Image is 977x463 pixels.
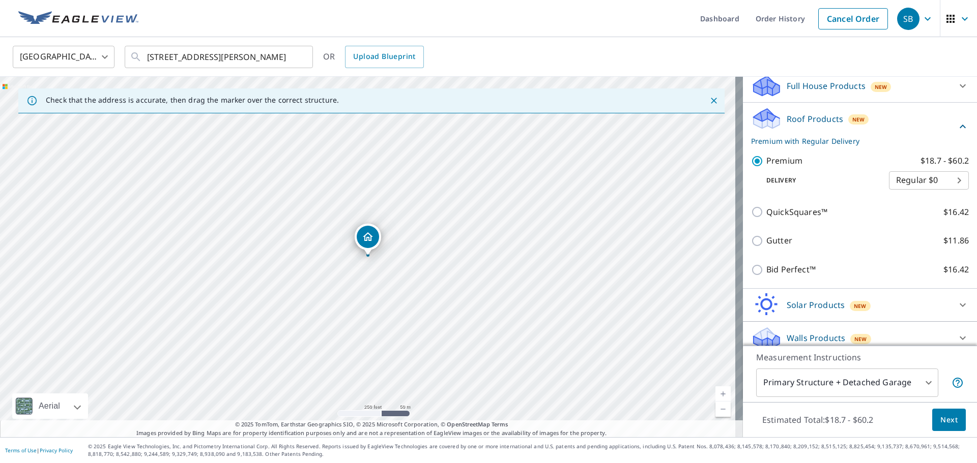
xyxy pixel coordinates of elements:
[854,302,867,310] span: New
[345,46,423,68] a: Upload Blueprint
[787,332,845,344] p: Walls Products
[46,96,339,105] p: Check that the address is accurate, then drag the marker over the correct structure.
[36,393,63,419] div: Aerial
[854,335,867,343] span: New
[751,293,969,317] div: Solar ProductsNew
[787,80,866,92] p: Full House Products
[787,113,843,125] p: Roof Products
[492,420,508,428] a: Terms
[943,234,969,247] p: $11.86
[751,107,969,146] div: Roof ProductsNewPremium with Regular Delivery
[756,368,938,397] div: Primary Structure + Detached Garage
[943,263,969,276] p: $16.42
[88,443,972,458] p: © 2025 Eagle View Technologies, Inc. and Pictometry International Corp. All Rights Reserved. Repo...
[235,420,508,429] span: © 2025 TomTom, Earthstar Geographics SIO, © 2025 Microsoft Corporation, ©
[355,224,381,255] div: Dropped pin, building 1, Residential property, 163 Engle St Englewood, NJ 07631
[751,326,969,350] div: Walls ProductsNew
[787,299,845,311] p: Solar Products
[766,206,827,219] p: QuickSquares™
[889,166,969,195] div: Regular $0
[751,74,969,98] div: Full House ProductsNew
[751,176,889,185] p: Delivery
[447,420,490,428] a: OpenStreetMap
[756,351,964,363] p: Measurement Instructions
[13,43,114,71] div: [GEOGRAPHIC_DATA]
[818,8,888,29] a: Cancel Order
[952,377,964,389] span: Your report will include the primary structure and a detached garage if one exists.
[715,386,731,402] a: Current Level 17, Zoom In
[932,409,966,431] button: Next
[707,94,721,107] button: Close
[40,447,73,454] a: Privacy Policy
[766,155,802,167] p: Premium
[875,83,887,91] span: New
[766,263,816,276] p: Bid Perfect™
[940,414,958,426] span: Next
[852,115,865,124] span: New
[751,136,957,146] p: Premium with Regular Delivery
[18,11,138,26] img: EV Logo
[12,393,88,419] div: Aerial
[766,234,792,247] p: Gutter
[323,46,424,68] div: OR
[5,447,73,453] p: |
[715,402,731,417] a: Current Level 17, Zoom Out
[897,8,919,30] div: SB
[5,447,37,454] a: Terms of Use
[943,206,969,219] p: $16.42
[147,43,292,71] input: Search by address or latitude-longitude
[921,155,969,167] p: $18.7 - $60.2
[353,50,415,63] span: Upload Blueprint
[754,409,881,431] p: Estimated Total: $18.7 - $60.2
